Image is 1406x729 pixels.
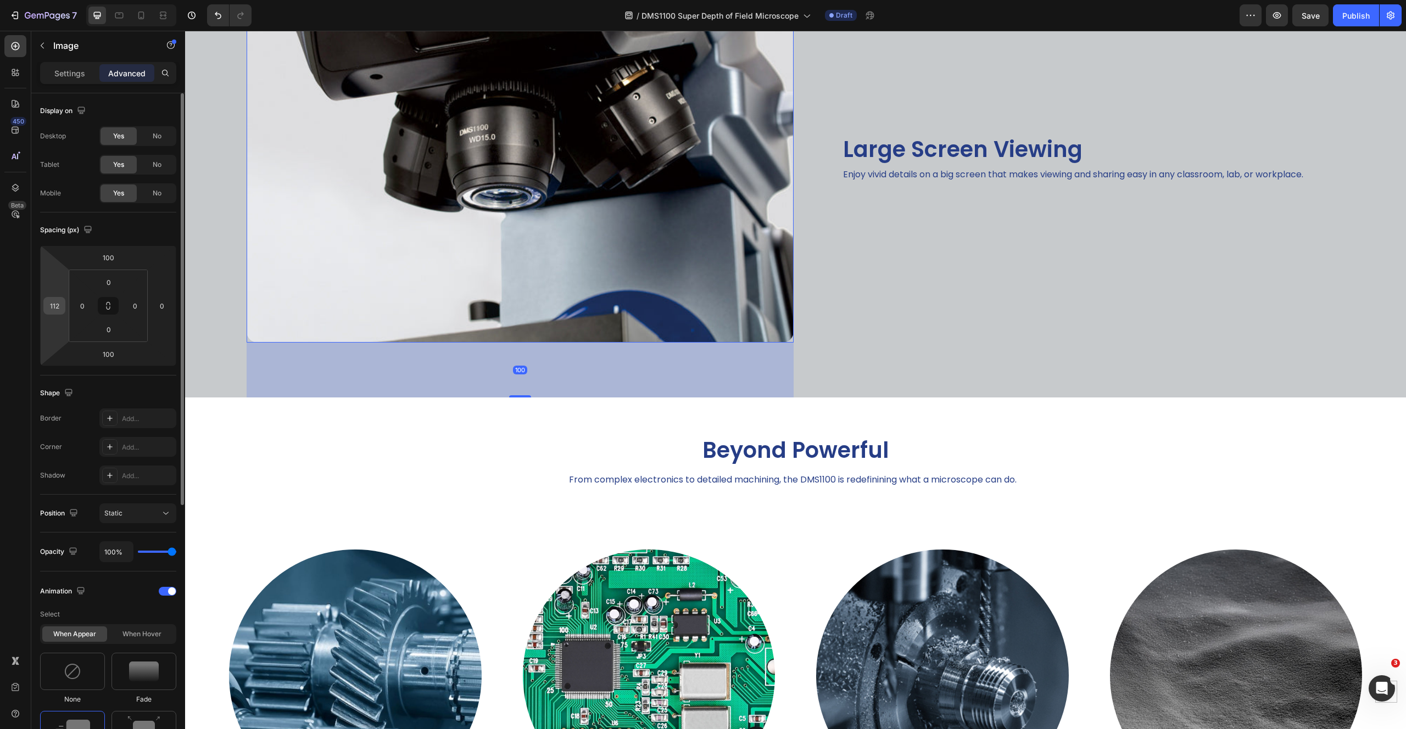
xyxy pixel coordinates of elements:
img: animation-image [129,661,159,681]
input: 0px [127,298,143,314]
input: 100 [97,249,119,266]
img: animation-image [64,663,81,680]
div: When hover [109,626,174,642]
p: From complex electronics to detailed machining, the DMS1100 is redefinining what a microscope can... [1,441,1214,457]
span: Yes [113,131,124,141]
span: No [153,188,161,198]
iframe: Design area [185,31,1406,729]
span: No [153,131,161,141]
input: 0 [154,298,170,314]
h2: Large Screen Viewing [657,101,1199,136]
p: Advanced [108,68,146,79]
div: Opacity [40,545,80,559]
button: Save [1292,4,1329,26]
button: Static [99,503,176,523]
input: 0px [98,321,120,338]
span: No [153,160,161,170]
span: Save [1302,11,1320,20]
div: Desktop [40,131,66,141]
span: Yes [113,188,124,198]
div: Spacing (px) [40,223,94,238]
div: Display on [40,104,88,119]
div: Publish [1342,10,1370,21]
p: 7 [72,9,77,22]
p: Enjoy vivid details on a big screen that makes viewing and sharing easy in any classroom, lab, or... [658,137,1198,150]
button: 7 [4,4,82,26]
p: Image [53,39,147,52]
div: Add... [122,471,174,481]
input: 0px [74,298,91,314]
input: 100 [97,346,119,362]
p: Select [40,604,176,624]
div: Undo/Redo [207,4,252,26]
p: Settings [54,68,85,79]
div: Position [40,506,80,521]
div: Shadow [40,470,65,480]
span: 3 [1391,659,1400,668]
button: Publish [1333,4,1379,26]
div: 450 [10,117,26,126]
input: Auto [100,542,133,562]
iframe: Intercom live chat [1369,675,1395,702]
div: Mobile [40,188,61,198]
span: Yes [113,160,124,170]
div: Tablet [40,160,59,170]
span: DMS1100 Super Depth of Field Microscope [641,10,799,21]
input: 5xl [46,298,63,314]
div: Beta [8,201,26,210]
div: Border [40,413,62,423]
div: When appear [42,626,107,642]
span: Static [104,509,122,517]
div: Add... [122,442,174,452]
div: Shape [40,386,75,401]
input: 0px [98,274,120,290]
span: / [637,10,639,21]
div: 100 [328,335,342,344]
div: Corner [40,442,62,452]
span: Fade [136,694,152,704]
div: Animation [40,584,87,599]
div: Add... [122,414,174,424]
span: Draft [836,10,852,20]
span: None [64,694,81,704]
